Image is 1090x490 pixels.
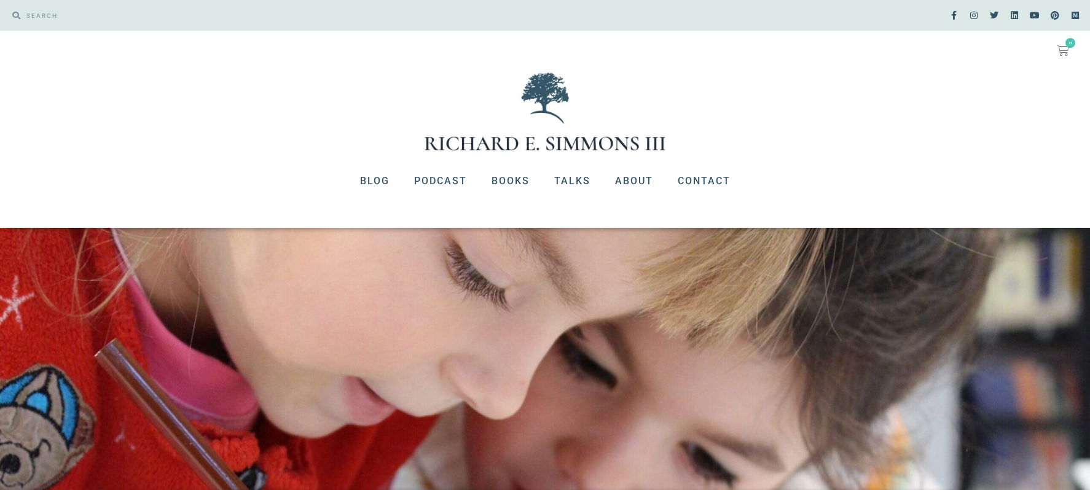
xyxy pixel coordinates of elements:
[1065,38,1075,48] span: 0
[20,6,539,25] input: SEARCH
[603,165,665,197] a: About
[1042,37,1084,64] a: 0
[402,165,479,197] a: Podcast
[542,165,603,197] a: Talks
[665,165,743,197] a: Contact
[479,165,542,197] a: Books
[348,165,402,197] a: Blog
